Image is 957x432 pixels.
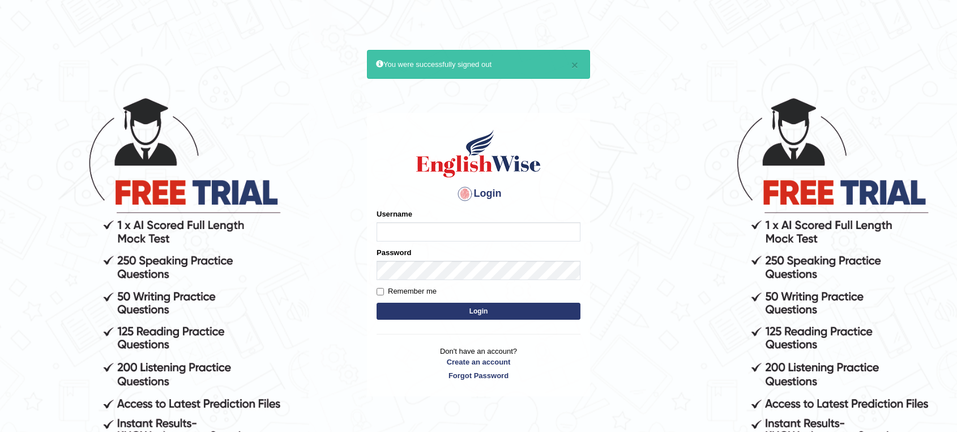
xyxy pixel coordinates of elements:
a: Forgot Password [377,370,580,381]
button: Login [377,303,580,320]
input: Remember me [377,288,384,295]
div: You were successfully signed out [367,50,590,79]
h4: Login [377,185,580,203]
label: Username [377,209,412,219]
img: Logo of English Wise sign in for intelligent practice with AI [414,128,543,179]
button: × [571,59,578,71]
p: Don't have an account? [377,346,580,381]
label: Password [377,247,411,258]
label: Remember me [377,286,437,297]
a: Create an account [377,357,580,367]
